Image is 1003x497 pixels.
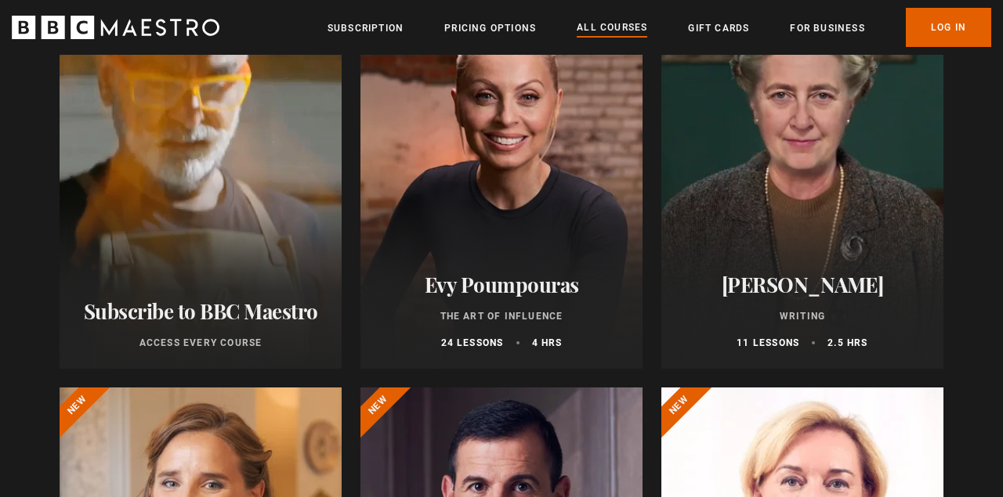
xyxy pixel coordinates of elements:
a: Log In [906,8,991,47]
p: The Art of Influence [379,309,624,323]
p: 4 hrs [532,336,563,350]
h2: Evy Poumpouras [379,272,624,297]
p: Writing [680,309,925,323]
p: 2.5 hrs [827,336,867,350]
svg: BBC Maestro [12,16,219,39]
h2: [PERSON_NAME] [680,272,925,297]
a: For business [790,20,864,36]
a: All Courses [577,20,647,37]
nav: Primary [328,8,991,47]
a: Subscription [328,20,404,36]
a: Gift Cards [688,20,749,36]
p: 24 lessons [441,336,504,350]
a: Pricing Options [444,20,536,36]
p: 11 lessons [737,336,799,350]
